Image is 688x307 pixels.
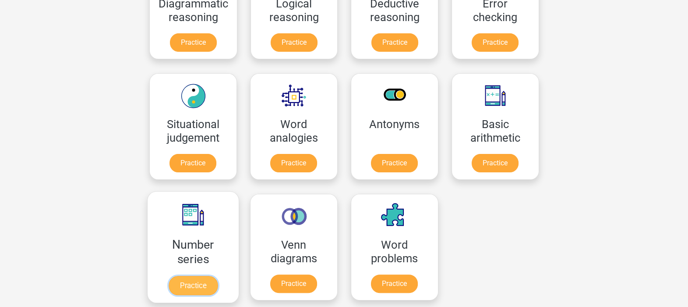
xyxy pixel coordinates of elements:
a: Practice [170,33,217,52]
a: Practice [271,33,318,52]
a: Practice [270,154,317,172]
a: Practice [168,276,217,295]
a: Practice [371,33,418,52]
a: Practice [371,275,418,293]
a: Practice [371,154,418,172]
a: Practice [169,154,216,172]
a: Practice [472,33,519,52]
a: Practice [472,154,519,172]
a: Practice [270,275,317,293]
